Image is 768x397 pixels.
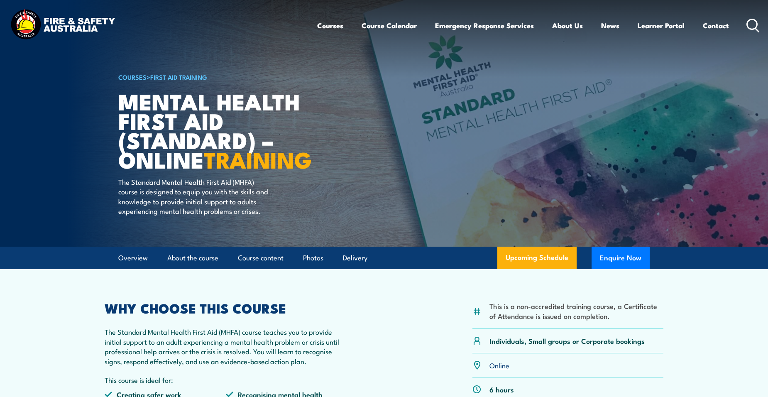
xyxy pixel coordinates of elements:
[105,327,347,366] p: The Standard Mental Health First Aid (MHFA) course teaches you to provide initial support to an a...
[118,72,323,82] h6: >
[362,15,417,37] a: Course Calendar
[703,15,729,37] a: Contact
[118,177,270,216] p: The Standard Mental Health First Aid (MHFA) course is designed to equip you with the skills and k...
[118,91,323,169] h1: Mental Health First Aid (Standard) – Online
[118,247,148,269] a: Overview
[489,360,509,370] a: Online
[489,385,514,394] p: 6 hours
[150,72,207,81] a: First Aid Training
[552,15,583,37] a: About Us
[105,302,347,314] h2: WHY CHOOSE THIS COURSE
[489,336,645,346] p: Individuals, Small groups or Corporate bookings
[105,375,347,385] p: This course is ideal for:
[435,15,534,37] a: Emergency Response Services
[317,15,343,37] a: Courses
[238,247,284,269] a: Course content
[204,142,312,176] strong: TRAINING
[497,247,577,269] a: Upcoming Schedule
[118,72,147,81] a: COURSES
[303,247,323,269] a: Photos
[601,15,619,37] a: News
[343,247,367,269] a: Delivery
[167,247,218,269] a: About the course
[489,301,663,321] li: This is a non-accredited training course, a Certificate of Attendance is issued on completion.
[592,247,650,269] button: Enquire Now
[638,15,685,37] a: Learner Portal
